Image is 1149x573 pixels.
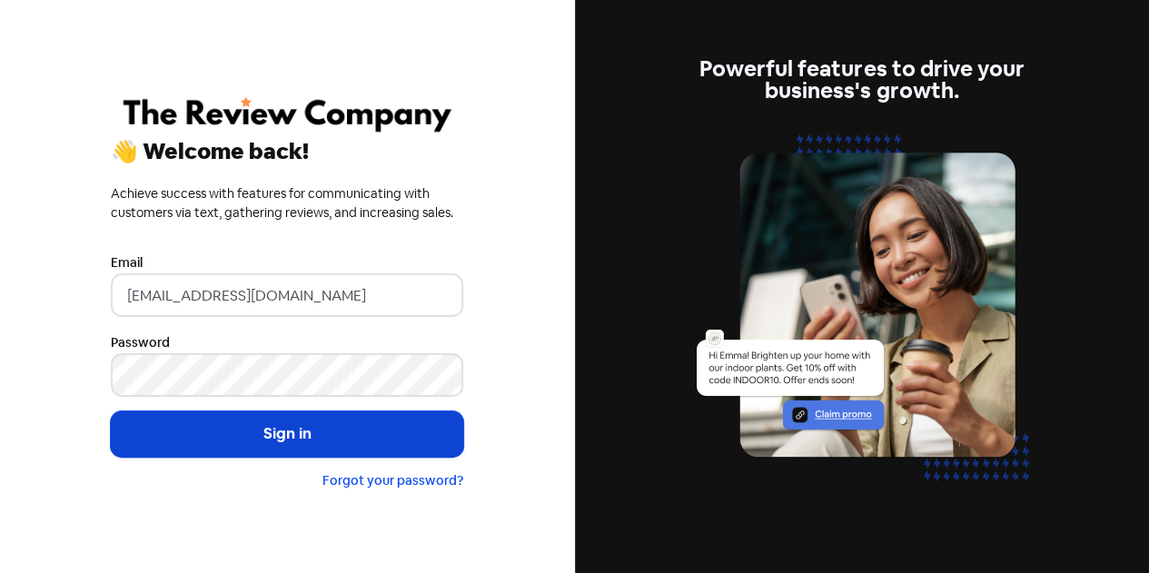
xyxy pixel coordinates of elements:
a: Forgot your password? [322,472,463,489]
label: Password [111,333,170,352]
img: text-marketing [686,123,1038,515]
label: Email [111,253,143,272]
button: Sign in [111,411,463,457]
div: Powerful features to drive your business's growth. [686,58,1038,102]
div: Achieve success with features for communicating with customers via text, gathering reviews, and i... [111,184,463,222]
input: Enter your email address... [111,273,463,317]
div: 👋 Welcome back! [111,141,463,163]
